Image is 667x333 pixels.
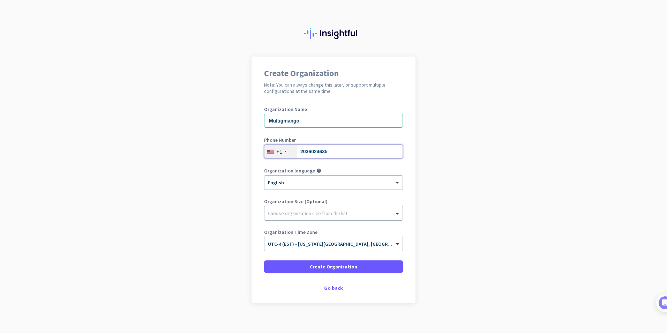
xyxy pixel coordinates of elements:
[264,114,403,128] input: What is the name of your organization?
[264,199,403,204] label: Organization Size (Optional)
[264,168,315,173] label: Organization language
[264,82,403,94] h2: Note: You can always change this later, or support multiple configurations at the same time
[264,230,403,235] label: Organization Time Zone
[264,107,403,112] label: Organization Name
[304,28,363,39] img: Insightful
[264,260,403,273] button: Create Organization
[264,145,403,158] input: 201-555-0123
[264,286,403,290] div: Go back
[316,168,321,173] i: help
[276,148,282,155] div: +1
[264,69,403,77] h1: Create Organization
[264,138,403,142] label: Phone Number
[310,263,357,270] span: Create Organization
